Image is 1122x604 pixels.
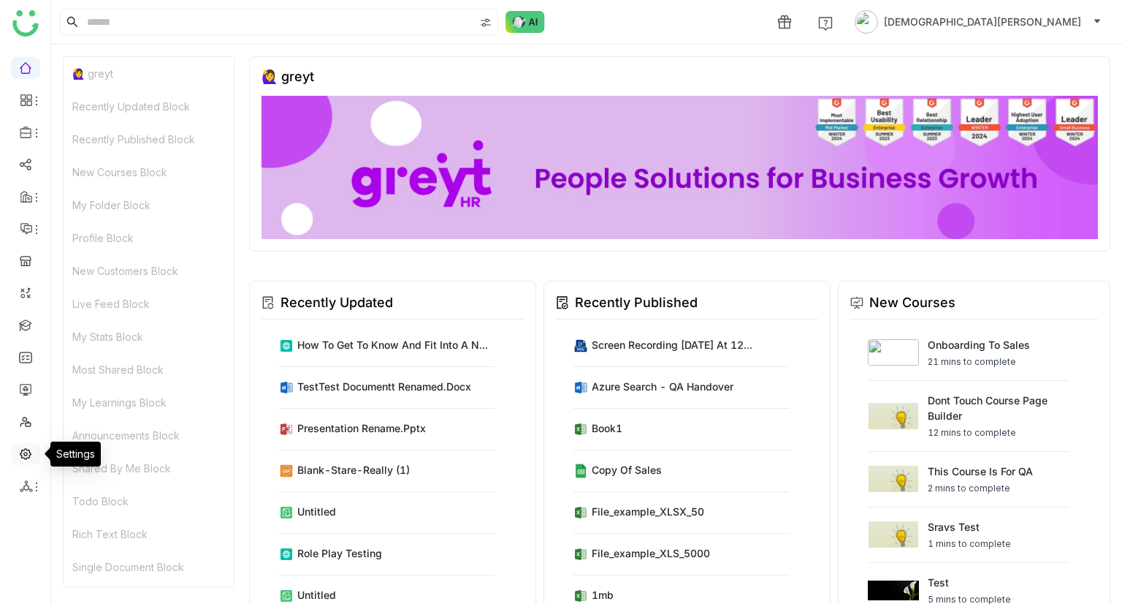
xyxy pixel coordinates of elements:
div: file_example_XLSX_50 [592,504,704,519]
div: Most Shared Block [64,353,234,386]
div: Dont touch course page builder [928,393,1069,423]
button: [DEMOGRAPHIC_DATA][PERSON_NAME] [852,10,1104,34]
div: Book1 [592,420,622,436]
div: Single Document Block [64,551,234,584]
div: Untitled [297,587,336,603]
div: Recently Updated Block [64,90,234,123]
div: How to Get to Know and Fit Into a N... [297,337,488,352]
div: sravs test [928,519,1011,535]
div: New Customers Block [64,254,234,287]
div: Azure Search - QA Handover [592,379,733,394]
div: My Folder Block [64,189,234,222]
div: Profile Block [64,222,234,254]
div: blank-stare-really (1) [297,462,410,477]
img: search-type.svg [480,17,492,29]
div: Onboarding to Sales [928,337,1030,352]
span: [DEMOGRAPHIC_DATA][PERSON_NAME] [884,14,1081,30]
div: Todo Block [64,485,234,518]
div: New Courses [869,292,955,313]
div: Shared By Me Block [64,452,234,485]
div: 1 mins to complete [928,537,1011,551]
img: 68ca8a786afc163911e2cfd3 [262,96,1098,239]
div: Untitled [297,504,336,519]
div: This course is for QA [928,464,1033,479]
div: Live Feed Block [64,287,234,320]
div: TestTest Documentt renamed.docx [297,379,471,394]
img: logo [12,10,39,37]
div: file_example_XLS_5000 [592,546,710,561]
div: 12 mins to complete [928,426,1069,439]
div: 2 mins to complete [928,482,1033,495]
div: Announcements Block [64,419,234,452]
div: role play testing [297,546,382,561]
div: Settings [50,442,101,467]
div: Presentation rename.pptx [297,420,426,436]
div: 1mb [592,587,614,603]
img: help.svg [818,16,833,31]
div: 🙋‍♀️ greyt [64,57,234,90]
img: ask-buddy-normal.svg [505,11,545,33]
div: Copy of sales [592,462,662,477]
div: New Courses Block [64,156,234,189]
div: Rich Text Block [64,518,234,551]
div: Recently Published Block [64,123,234,156]
div: Screen Recording [DATE] at 12... [592,337,752,352]
img: avatar [855,10,878,34]
div: 21 mins to complete [928,355,1030,369]
div: test [928,575,1011,590]
div: 🙋‍♀️ greyt [262,69,314,84]
div: My Learnings Block [64,386,234,419]
div: My Stats Block [64,320,234,353]
div: Recently Updated [280,292,393,313]
div: Recently Published [575,292,698,313]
